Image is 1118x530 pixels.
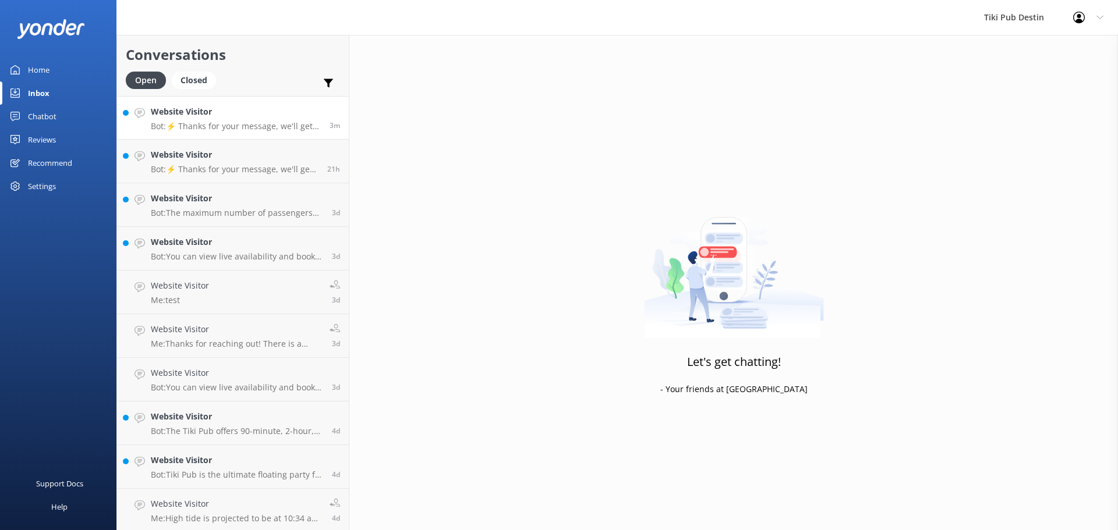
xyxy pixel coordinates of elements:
[126,44,340,66] h2: Conversations
[332,295,340,305] span: 05:09pm 07-Aug-2025 (UTC -06:00) America/Mexico_City
[51,495,68,518] div: Help
[151,251,323,262] p: Bot: You can view live availability and book your Tiki Pub online at [URL][DOMAIN_NAME].
[151,410,323,423] h4: Website Visitor
[332,339,340,348] span: 05:09pm 07-Aug-2025 (UTC -06:00) America/Mexico_City
[28,128,56,151] div: Reviews
[332,251,340,261] span: 07:00am 08-Aug-2025 (UTC -06:00) America/Mexico_City
[28,175,56,198] div: Settings
[151,513,321,524] p: Me: High tide is projected to be at 10:34 am on [DATE].
[332,426,340,436] span: 09:06am 07-Aug-2025 (UTC -06:00) America/Mexico_City
[332,513,340,523] span: 07:25am 07-Aug-2025 (UTC -06:00) America/Mexico_City
[117,314,349,358] a: Website VisitorMe:Thanks for reaching out! There is a chance others would not join, but certainly...
[117,227,349,271] a: Website VisitorBot:You can view live availability and book your Tiki Pub online at [URL][DOMAIN_N...
[151,426,323,436] p: Bot: The Tiki Pub offers 90-minute, 2-hour, and 3-hour experiences. For specific details on what ...
[151,121,321,131] p: Bot: ⚡ Thanks for your message, we'll get back to you as soon as we can. You're also welcome to k...
[151,164,319,175] p: Bot: ⚡ Thanks for your message, we'll get back to you as soon as we can. You're also welcome to k...
[151,279,209,292] h4: Website Visitor
[151,192,323,205] h4: Website Visitor
[327,164,340,174] span: 11:51am 10-Aug-2025 (UTC -06:00) America/Mexico_City
[117,401,349,445] a: Website VisitorBot:The Tiki Pub offers 90-minute, 2-hour, and 3-hour experiences. For specific de...
[332,208,340,218] span: 07:02am 08-Aug-2025 (UTC -06:00) America/Mexico_City
[151,469,323,480] p: Bot: Tiki Pub is the ultimate floating party for you and your friends. Join us on the beautiful b...
[172,73,222,86] a: Closed
[151,497,321,510] h4: Website Visitor
[126,72,166,89] div: Open
[151,382,323,393] p: Bot: You can view live availability and book your Tiki Pub online at [URL][DOMAIN_NAME].
[117,445,349,489] a: Website VisitorBot:Tiki Pub is the ultimate floating party for you and your friends. Join us on t...
[332,382,340,392] span: 02:37pm 07-Aug-2025 (UTC -06:00) America/Mexico_City
[151,323,321,336] h4: Website Visitor
[332,469,340,479] span: 08:55am 07-Aug-2025 (UTC -06:00) America/Mexico_City
[151,148,319,161] h4: Website Visitor
[644,193,824,338] img: artwork of a man stealing a conversation from at giant smartphone
[151,339,321,349] p: Me: Thanks for reaching out! There is a chance others would not join, but certainly not guarantee...
[151,105,321,118] h4: Website Visitor
[117,358,349,401] a: Website VisitorBot:You can view live availability and book your Tiki Pub online at [URL][DOMAIN_N...
[117,271,349,314] a: Website VisitorMe:test3d
[126,73,172,86] a: Open
[28,58,49,81] div: Home
[117,183,349,227] a: Website VisitorBot:The maximum number of passengers per trip is 6. Each guest, regardless of age,...
[660,383,808,396] p: - Your friends at [GEOGRAPHIC_DATA]
[36,472,83,495] div: Support Docs
[687,353,781,371] h3: Let's get chatting!
[151,367,323,379] h4: Website Visitor
[28,81,49,105] div: Inbox
[151,295,209,305] p: Me: test
[151,236,323,248] h4: Website Visitor
[172,72,216,89] div: Closed
[151,208,323,218] p: Bot: The maximum number of passengers per trip is 6. Each guest, regardless of age, needs to have...
[117,140,349,183] a: Website VisitorBot:⚡ Thanks for your message, we'll get back to you as soon as we can. You're als...
[28,151,72,175] div: Recommend
[117,96,349,140] a: Website VisitorBot:⚡ Thanks for your message, we'll get back to you as soon as we can. You're als...
[17,19,84,38] img: yonder-white-logo.png
[330,120,340,130] span: 09:27am 11-Aug-2025 (UTC -06:00) America/Mexico_City
[151,454,323,467] h4: Website Visitor
[28,105,56,128] div: Chatbot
